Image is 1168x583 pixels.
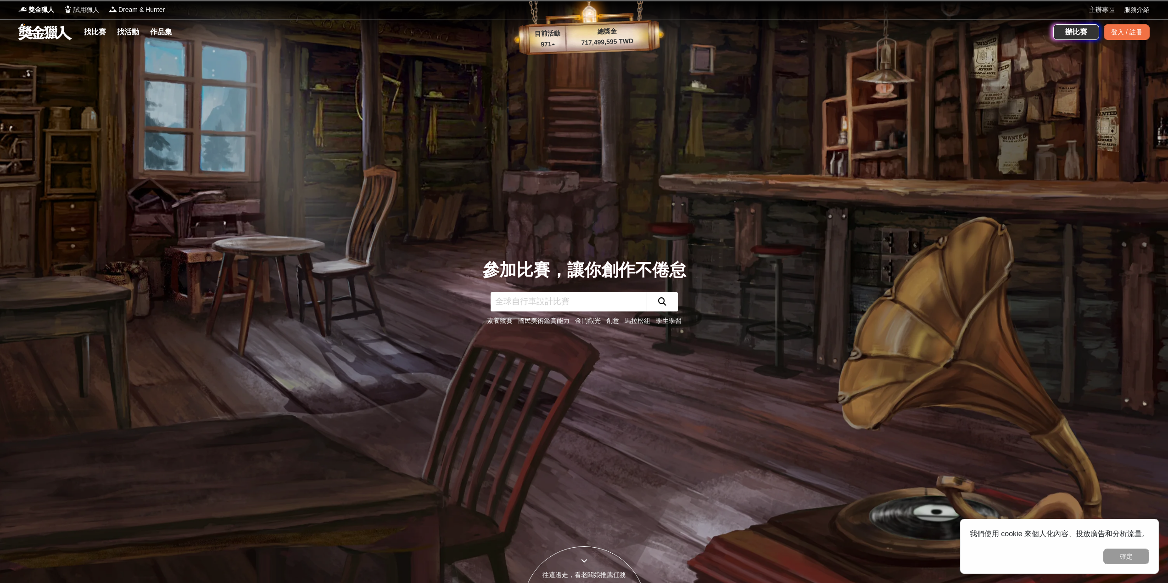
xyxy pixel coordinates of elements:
[1089,5,1115,15] a: 主辦專區
[1104,24,1150,40] div: 登入 / 註冊
[1103,549,1149,564] button: 確定
[565,25,648,38] p: 總獎金
[108,5,165,15] a: LogoDream & Hunter
[80,26,110,39] a: 找比賽
[970,530,1149,538] span: 我們使用 cookie 來個人化內容、投放廣告和分析流量。
[18,5,54,15] a: Logo獎金獵人
[118,5,165,15] span: Dream & Hunter
[606,317,619,324] a: 創意
[63,5,73,14] img: Logo
[625,317,650,324] a: 馬拉松組
[529,39,566,50] p: 971 ▴
[518,317,570,324] a: 國民美術鑑賞能力
[491,292,647,311] input: 全球自行車設計比賽
[575,317,601,324] a: 金門觀光
[487,317,513,324] a: 素養競賽
[113,26,143,39] a: 找活動
[1053,24,1099,40] a: 辦比賽
[656,317,682,324] a: 學生學習
[1124,5,1150,15] a: 服務介紹
[523,570,646,580] div: 往這邊走，看老闆娘推薦任務
[566,36,649,48] p: 717,499,595 TWD
[63,5,99,15] a: Logo試用獵人
[18,5,28,14] img: Logo
[146,26,176,39] a: 作品集
[73,5,99,15] span: 試用獵人
[482,257,686,283] div: 參加比賽，讓你創作不倦怠
[28,5,54,15] span: 獎金獵人
[108,5,117,14] img: Logo
[529,28,566,39] p: 目前活動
